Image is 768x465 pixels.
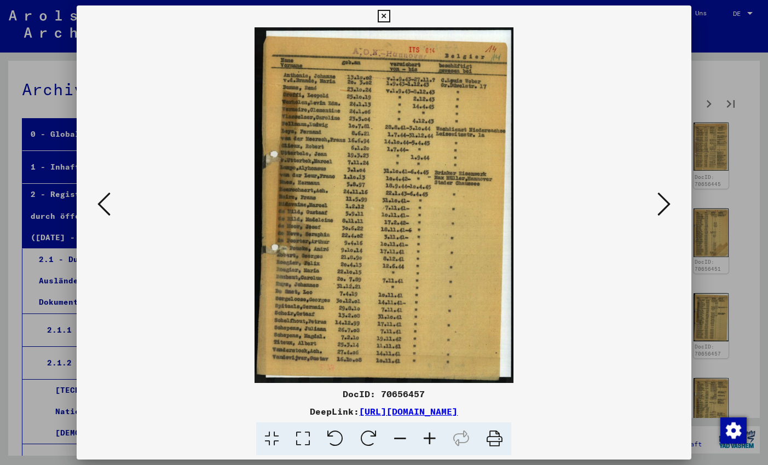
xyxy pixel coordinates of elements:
a: [URL][DOMAIN_NAME] [359,406,458,417]
img: Zustimmung ändern [720,417,747,444]
div: DeepLink: [77,405,691,418]
div: Zustimmung ändern [720,417,746,443]
img: 001.jpg [114,27,654,383]
div: DocID: 70656457 [77,387,691,400]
